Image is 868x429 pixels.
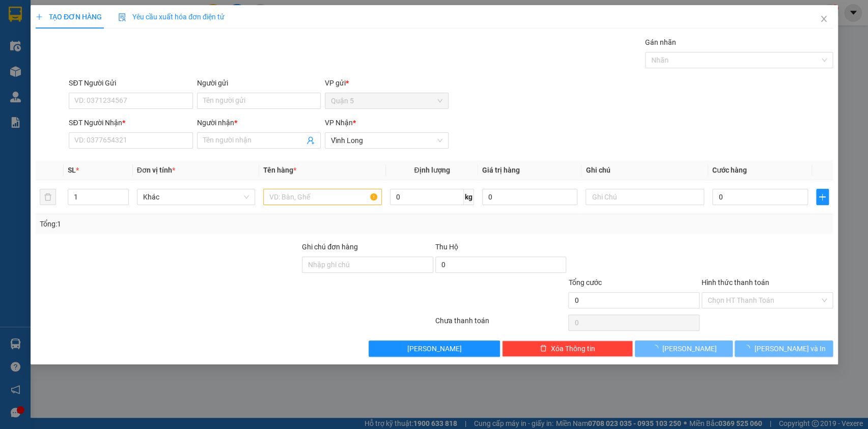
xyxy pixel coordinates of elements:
[143,189,249,205] span: Khác
[662,343,717,354] span: [PERSON_NAME]
[464,189,474,205] span: kg
[568,278,601,287] span: Tổng cước
[414,166,450,174] span: Định lượng
[482,166,520,174] span: Giá trị hàng
[40,189,56,205] button: delete
[540,345,547,353] span: delete
[118,13,225,21] span: Yêu cầu xuất hóa đơn điện tử
[816,193,828,201] span: plus
[407,343,461,354] span: [PERSON_NAME]
[435,243,458,251] span: Thu Hộ
[754,343,825,354] span: [PERSON_NAME] và In
[434,315,567,333] div: Chưa thanh toán
[40,218,335,230] div: Tổng: 1
[635,340,733,357] button: [PERSON_NAME]
[197,117,320,128] div: Người nhận
[197,77,320,89] div: Người gửi
[136,166,175,174] span: Đơn vị tính
[118,13,126,21] img: icon
[331,133,442,148] span: Vĩnh Long
[702,278,769,287] label: Hình thức thanh toán
[551,343,595,354] span: Xóa Thông tin
[645,38,676,46] label: Gán nhãn
[36,13,43,20] span: plus
[325,119,353,127] span: VP Nhận
[36,13,102,21] span: TẠO ĐƠN HÀNG
[263,166,296,174] span: Tên hàng
[369,340,500,357] button: [PERSON_NAME]
[712,166,747,174] span: Cước hàng
[263,189,382,205] input: VD: Bàn, Ghế
[651,345,662,352] span: loading
[819,15,827,23] span: close
[809,5,837,34] button: Close
[501,340,633,357] button: deleteXóa Thông tin
[306,136,315,145] span: user-add
[325,77,449,89] div: VP gửi
[69,117,192,128] div: SĐT Người Nhận
[482,189,578,205] input: 0
[69,77,192,89] div: SĐT Người Gửi
[581,160,708,180] th: Ghi chú
[816,189,828,205] button: plus
[585,189,704,205] input: Ghi Chú
[68,166,76,174] span: SL
[302,243,358,251] label: Ghi chú đơn hàng
[735,340,832,357] button: [PERSON_NAME] và In
[331,93,442,108] span: Quận 5
[743,345,754,352] span: loading
[302,256,433,273] input: Ghi chú đơn hàng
